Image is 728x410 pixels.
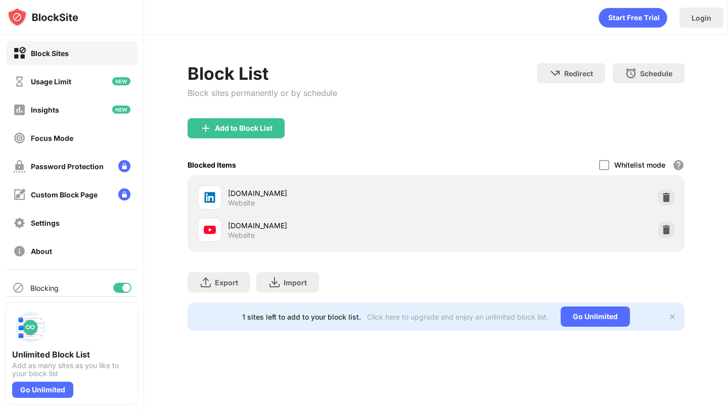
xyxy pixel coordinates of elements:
div: Custom Block Page [31,190,98,199]
div: Block sites permanently or by schedule [188,88,337,98]
img: customize-block-page-off.svg [13,188,26,201]
img: insights-off.svg [13,104,26,116]
div: [DOMAIN_NAME] [228,188,436,198]
img: favicons [204,191,216,203]
img: new-icon.svg [112,106,130,114]
div: Click here to upgrade and enjoy an unlimited block list. [367,313,549,321]
div: Redirect [564,69,593,78]
div: Settings [31,219,60,227]
div: Blocked Items [188,161,236,169]
img: push-block-list.svg [12,309,49,345]
img: time-usage-off.svg [13,75,26,88]
div: Export [215,278,238,287]
img: blocking-icon.svg [12,282,24,294]
div: Go Unlimited [12,382,73,398]
img: lock-menu.svg [118,160,130,172]
img: password-protection-off.svg [13,160,26,173]
div: [DOMAIN_NAME] [228,220,436,231]
div: Unlimited Block List [12,349,131,360]
img: about-off.svg [13,245,26,258]
div: Go Unlimited [561,306,630,327]
img: lock-menu.svg [118,188,130,200]
img: new-icon.svg [112,77,130,85]
div: animation [599,8,667,28]
div: Whitelist mode [614,161,665,169]
img: focus-off.svg [13,132,26,144]
img: logo-blocksite.svg [7,7,78,27]
img: settings-off.svg [13,217,26,229]
div: About [31,247,52,255]
div: Add to Block List [215,124,272,132]
div: Usage Limit [31,77,71,86]
div: Insights [31,106,59,114]
div: Focus Mode [31,134,73,142]
div: Add as many sites as you like to your block list [12,362,131,378]
div: Block Sites [31,49,69,58]
div: Block List [188,63,337,84]
div: Password Protection [31,162,104,171]
div: Import [284,278,307,287]
img: block-on.svg [13,47,26,60]
div: Schedule [640,69,672,78]
div: Blocking [30,284,59,292]
img: x-button.svg [668,313,676,321]
div: Website [228,198,255,208]
div: Login [692,14,711,22]
img: favicons [204,224,216,236]
div: 1 sites left to add to your block list. [242,313,361,321]
div: Website [228,231,255,240]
